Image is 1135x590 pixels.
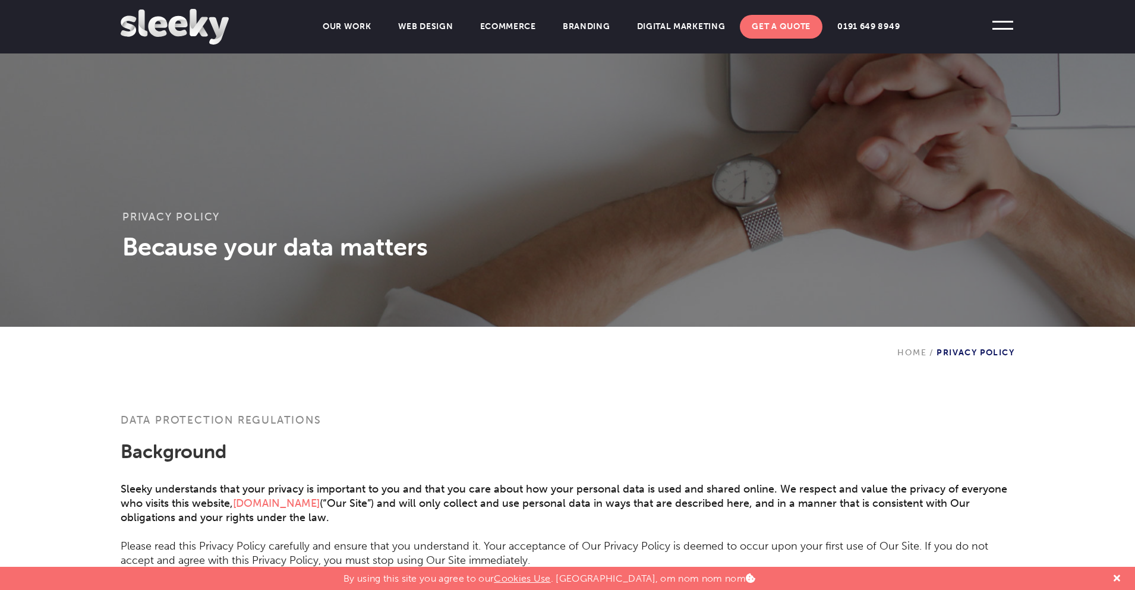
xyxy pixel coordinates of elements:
strong: Sleeky understands that your privacy is important to you and that you care about how your persona... [121,482,1007,524]
span: / [926,348,937,358]
a: Get A Quote [740,15,822,39]
h2: Background [121,436,1014,482]
a: Branding [551,15,622,39]
a: 0191 649 8949 [825,15,912,39]
a: Cookies Use [494,573,551,584]
a: Our Work [311,15,383,39]
h1: Privacy Policy [122,211,1013,232]
img: Sleeky Web Design Newcastle [121,9,229,45]
a: Web Design [386,15,465,39]
a: [DOMAIN_NAME] [233,497,320,510]
h3: Because your data matters [122,232,1013,261]
p: By using this site you agree to our . [GEOGRAPHIC_DATA], om nom nom nom [343,567,755,584]
h3: Data protection regulations [121,413,1014,436]
a: Digital Marketing [625,15,737,39]
p: Please read this Privacy Policy carefully and ensure that you understand it. Your acceptance of O... [121,525,1014,567]
a: Ecommerce [468,15,548,39]
div: Privacy Policy [897,327,1014,358]
a: Home [897,348,926,358]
